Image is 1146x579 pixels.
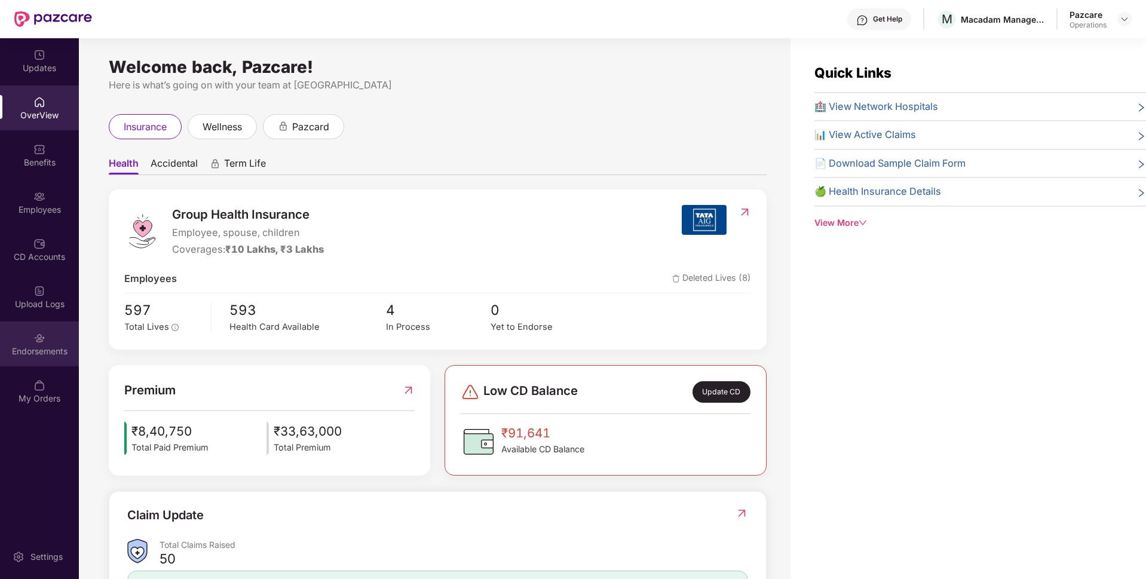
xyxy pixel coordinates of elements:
[13,551,24,563] img: svg+xml;base64,PHN2ZyBpZD0iU2V0dGluZy0yMHgyMCIgeG1sbnM9Imh0dHA6Ly93d3cudzMub3JnLzIwMDAvc3ZnIiB3aW...
[127,539,148,563] img: ClaimsSummaryIcon
[14,11,92,27] img: New Pazcare Logo
[292,120,329,134] span: pazcard
[942,12,952,26] span: M
[1136,130,1146,143] span: right
[151,157,198,174] span: Accidental
[266,422,269,455] img: icon
[131,422,209,441] span: ₹8,40,750
[461,424,497,459] img: CDBalanceIcon
[33,191,45,203] img: svg+xml;base64,PHN2ZyBpZD0iRW1wbG95ZWVzIiB4bWxucz0iaHR0cDovL3d3dy53My5vcmcvMjAwMC9zdmciIHdpZHRoPS...
[736,507,748,519] img: RedirectIcon
[33,96,45,108] img: svg+xml;base64,PHN2ZyBpZD0iSG9tZSIgeG1sbnM9Imh0dHA6Ly93d3cudzMub3JnLzIwMDAvc3ZnIiB3aWR0aD0iMjAiIG...
[109,62,767,72] div: Welcome back, Pazcare!
[27,551,66,563] div: Settings
[814,156,966,171] span: 📄 Download Sample Claim Form
[278,121,289,131] div: animation
[124,321,169,332] span: Total Lives
[229,320,386,334] div: Health Card Available
[109,157,139,174] span: Health
[386,320,491,334] div: In Process
[491,299,595,321] span: 0
[873,14,902,24] div: Get Help
[386,299,491,321] span: 4
[692,381,750,403] div: Update CD
[124,120,167,134] span: insurance
[682,205,727,235] img: insurerIcon
[124,271,177,287] span: Employees
[124,213,160,249] img: logo
[33,285,45,297] img: svg+xml;base64,PHN2ZyBpZD0iVXBsb2FkX0xvZ3MiIGRhdGEtbmFtZT0iVXBsb2FkIExvZ3MiIHhtbG5zPSJodHRwOi8vd3...
[109,78,767,93] div: Here is what’s going on with your team at [GEOGRAPHIC_DATA]
[672,275,680,283] img: deleteIcon
[33,332,45,344] img: svg+xml;base64,PHN2ZyBpZD0iRW5kb3JzZW1lbnRzIiB4bWxucz0iaHR0cDovL3d3dy53My5vcmcvMjAwMC9zdmciIHdpZH...
[224,157,266,174] span: Term Life
[402,381,415,400] img: RedirectIcon
[171,324,179,331] span: info-circle
[225,243,324,255] span: ₹10 Lakhs, ₹3 Lakhs
[1136,158,1146,171] span: right
[814,127,916,143] span: 📊 View Active Claims
[461,382,480,402] img: svg+xml;base64,PHN2ZyBpZD0iRGFuZ2VyLTMyeDMyIiB4bWxucz0iaHR0cDovL3d3dy53My5vcmcvMjAwMC9zdmciIHdpZH...
[127,506,204,525] div: Claim Update
[33,379,45,391] img: svg+xml;base64,PHN2ZyBpZD0iTXlfT3JkZXJzIiBkYXRhLW5hbWU9Ik15IE9yZGVycyIgeG1sbnM9Imh0dHA6Ly93d3cudz...
[814,65,891,81] span: Quick Links
[160,550,176,567] div: 50
[672,271,751,287] span: Deleted Lives (8)
[483,381,578,403] span: Low CD Balance
[124,381,176,400] span: Premium
[859,219,867,227] span: down
[856,14,868,26] img: svg+xml;base64,PHN2ZyBpZD0iSGVscC0zMngzMiIgeG1sbnM9Imh0dHA6Ly93d3cudzMub3JnLzIwMDAvc3ZnIiB3aWR0aD...
[501,443,584,456] span: Available CD Balance
[1136,186,1146,200] span: right
[814,99,938,115] span: 🏥 View Network Hospitals
[124,299,203,321] span: 597
[501,424,584,443] span: ₹91,641
[33,238,45,250] img: svg+xml;base64,PHN2ZyBpZD0iQ0RfQWNjb3VudHMiIGRhdGEtbmFtZT0iQ0QgQWNjb3VudHMiIHhtbG5zPSJodHRwOi8vd3...
[814,216,1146,229] div: View More
[33,49,45,61] img: svg+xml;base64,PHN2ZyBpZD0iVXBkYXRlZCIgeG1sbnM9Imh0dHA6Ly93d3cudzMub3JnLzIwMDAvc3ZnIiB3aWR0aD0iMj...
[1120,14,1129,24] img: svg+xml;base64,PHN2ZyBpZD0iRHJvcGRvd24tMzJ4MzIiIHhtbG5zPSJodHRwOi8vd3d3LnczLm9yZy8yMDAwL3N2ZyIgd2...
[739,206,751,218] img: RedirectIcon
[172,225,324,241] span: Employee, spouse, children
[160,539,748,550] div: Total Claims Raised
[491,320,595,334] div: Yet to Endorse
[961,14,1044,25] div: Macadam Management Services Private Limited
[131,441,209,454] span: Total Paid Premium
[1070,9,1107,20] div: Pazcare
[274,441,342,454] span: Total Premium
[203,120,242,134] span: wellness
[124,422,127,455] img: icon
[1070,20,1107,30] div: Operations
[172,205,324,224] span: Group Health Insurance
[172,242,324,258] div: Coverages:
[33,143,45,155] img: svg+xml;base64,PHN2ZyBpZD0iQmVuZWZpdHMiIHhtbG5zPSJodHRwOi8vd3d3LnczLm9yZy8yMDAwL3N2ZyIgd2lkdGg9Ij...
[274,422,342,441] span: ₹33,63,000
[1136,102,1146,115] span: right
[210,158,220,169] div: animation
[229,299,386,321] span: 593
[814,184,941,200] span: 🍏 Health Insurance Details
